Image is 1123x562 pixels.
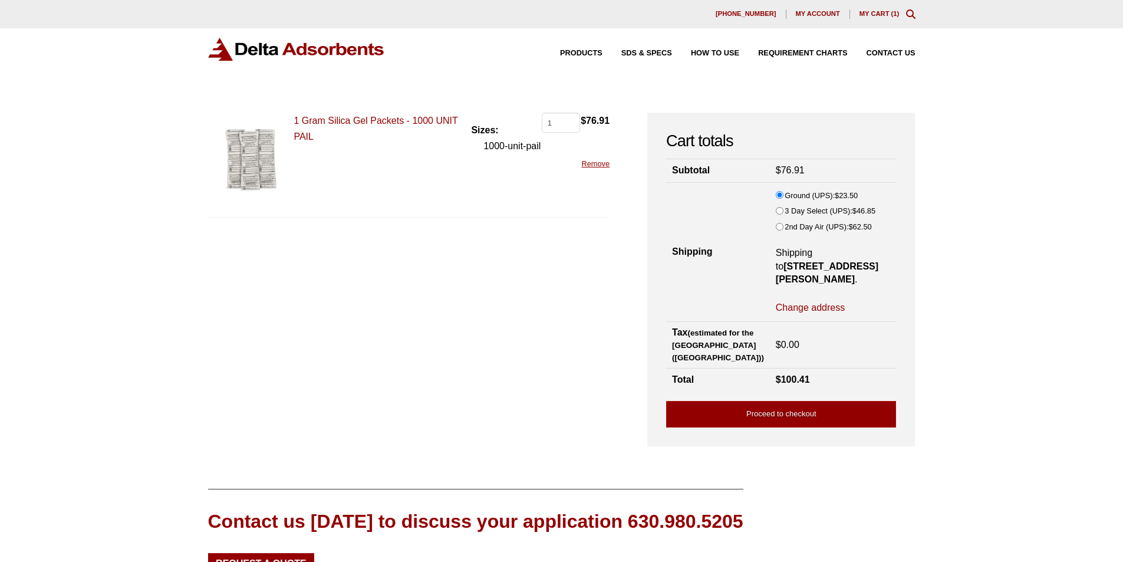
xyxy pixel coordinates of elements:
span: Products [560,50,602,57]
input: Product quantity [542,113,580,133]
a: Requirement Charts [739,50,847,57]
span: $ [835,191,839,200]
a: Remove this item [581,159,610,168]
span: $ [776,340,781,350]
label: 2nd Day Air (UPS): [785,221,871,234]
a: 1 Gram Silica Gel Packets - 1000 UNIT PAIL [294,116,457,142]
span: $ [776,374,781,384]
div: Contact us [DATE] to discuss your application 630.980.5205 [208,508,743,535]
bdi: 0.00 [776,340,799,350]
span: $ [848,222,852,231]
strong: [STREET_ADDRESS][PERSON_NAME] [776,261,878,284]
span: SDS & SPECS [621,50,672,57]
a: SDS & SPECS [602,50,672,57]
p: 1000-unit-pail [483,138,541,154]
th: Total [666,369,770,392]
bdi: 46.85 [852,206,875,215]
span: Requirement Charts [758,50,847,57]
span: $ [581,116,586,126]
label: 3 Day Select (UPS): [785,205,875,218]
img: 1 Gram Silica Gel Packets - 1000 UNIT PAIL [208,113,294,198]
a: How to Use [672,50,739,57]
dt: Sizes: [471,122,541,138]
span: $ [776,165,781,175]
bdi: 62.50 [848,222,871,231]
a: Contact Us [848,50,915,57]
bdi: 76.91 [776,165,805,175]
bdi: 76.91 [581,116,610,126]
span: 1 [893,10,897,17]
span: $ [852,206,857,215]
th: Subtotal [666,159,770,182]
small: (estimated for the [GEOGRAPHIC_DATA] ([GEOGRAPHIC_DATA])) [672,328,764,362]
a: My Cart (1) [859,10,900,17]
div: Toggle Modal Content [906,9,915,19]
a: [PHONE_NUMBER] [706,9,786,19]
h2: Cart totals [666,132,896,151]
a: Change address [776,301,845,314]
label: Ground (UPS): [785,189,858,202]
a: Products [541,50,602,57]
img: Delta Adsorbents [208,38,385,61]
bdi: 100.41 [776,374,810,384]
p: Shipping to . [776,247,891,286]
a: Proceed to checkout [666,401,896,428]
span: Contact Us [867,50,915,57]
bdi: 23.50 [835,191,858,200]
span: [PHONE_NUMBER] [716,11,776,17]
span: How to Use [691,50,739,57]
th: Tax [666,321,770,368]
span: My account [796,11,840,17]
th: Shipping [666,182,770,321]
a: My account [786,9,850,19]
